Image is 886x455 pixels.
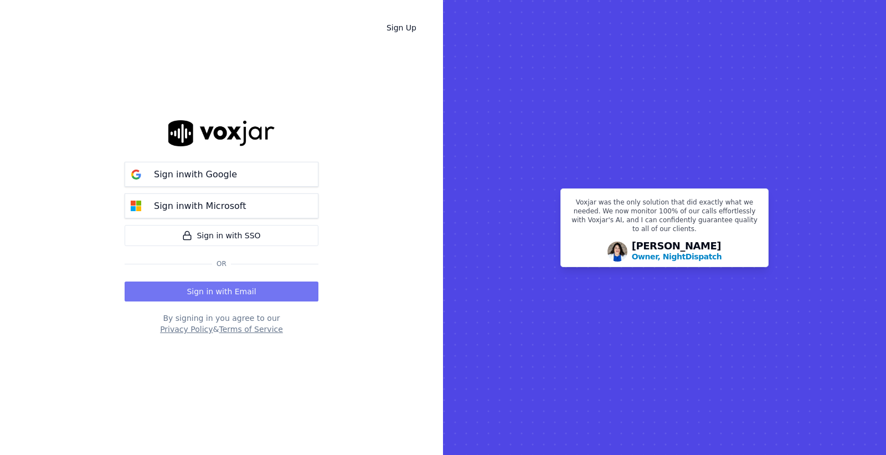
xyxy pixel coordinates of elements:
p: Owner, NightDispatch [632,251,722,262]
button: Sign inwith Google [125,162,318,187]
img: logo [168,120,275,146]
button: Sign inwith Microsoft [125,193,318,218]
div: By signing in you agree to our & [125,313,318,335]
a: Sign Up [378,18,425,38]
a: Sign in with SSO [125,225,318,246]
div: [PERSON_NAME] [632,241,722,262]
img: Avatar [607,242,627,262]
img: microsoft Sign in button [125,195,147,217]
button: Terms of Service [219,324,282,335]
button: Privacy Policy [160,324,213,335]
p: Voxjar was the only solution that did exactly what we needed. We now monitor 100% of our calls ef... [568,198,761,238]
span: Or [212,259,231,268]
p: Sign in with Microsoft [154,200,246,213]
p: Sign in with Google [154,168,237,181]
button: Sign in with Email [125,282,318,301]
img: google Sign in button [125,163,147,186]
